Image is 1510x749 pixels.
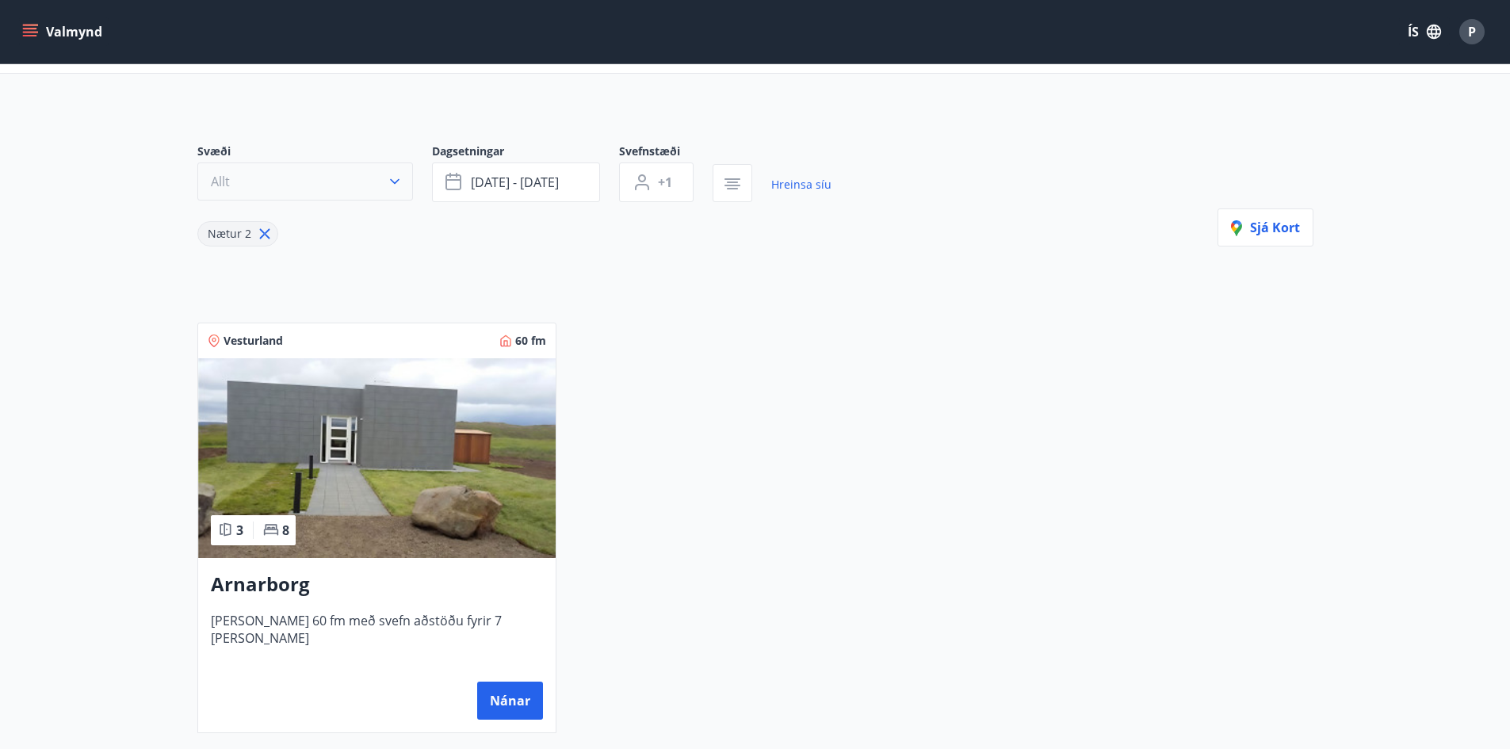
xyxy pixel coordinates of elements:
[236,522,243,539] span: 3
[1218,208,1313,246] button: Sjá kort
[211,173,230,190] span: Allt
[19,17,109,46] button: menu
[1399,17,1450,46] button: ÍS
[1453,13,1491,51] button: P
[432,143,619,162] span: Dagsetningar
[1231,219,1300,236] span: Sjá kort
[211,612,543,664] span: [PERSON_NAME] 60 fm með svefn aðstöðu fyrir 7 [PERSON_NAME]
[224,333,283,349] span: Vesturland
[771,167,831,202] a: Hreinsa síu
[282,522,289,539] span: 8
[432,162,600,202] button: [DATE] - [DATE]
[1468,23,1476,40] span: P
[658,174,672,191] span: +1
[197,221,278,246] div: Nætur 2
[477,682,543,720] button: Nánar
[208,226,251,241] span: Nætur 2
[197,143,432,162] span: Svæði
[619,143,713,162] span: Svefnstæði
[197,162,413,201] button: Allt
[619,162,694,202] button: +1
[471,174,559,191] span: [DATE] - [DATE]
[211,571,543,599] h3: Arnarborg
[198,358,556,558] img: Paella dish
[515,333,546,349] span: 60 fm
